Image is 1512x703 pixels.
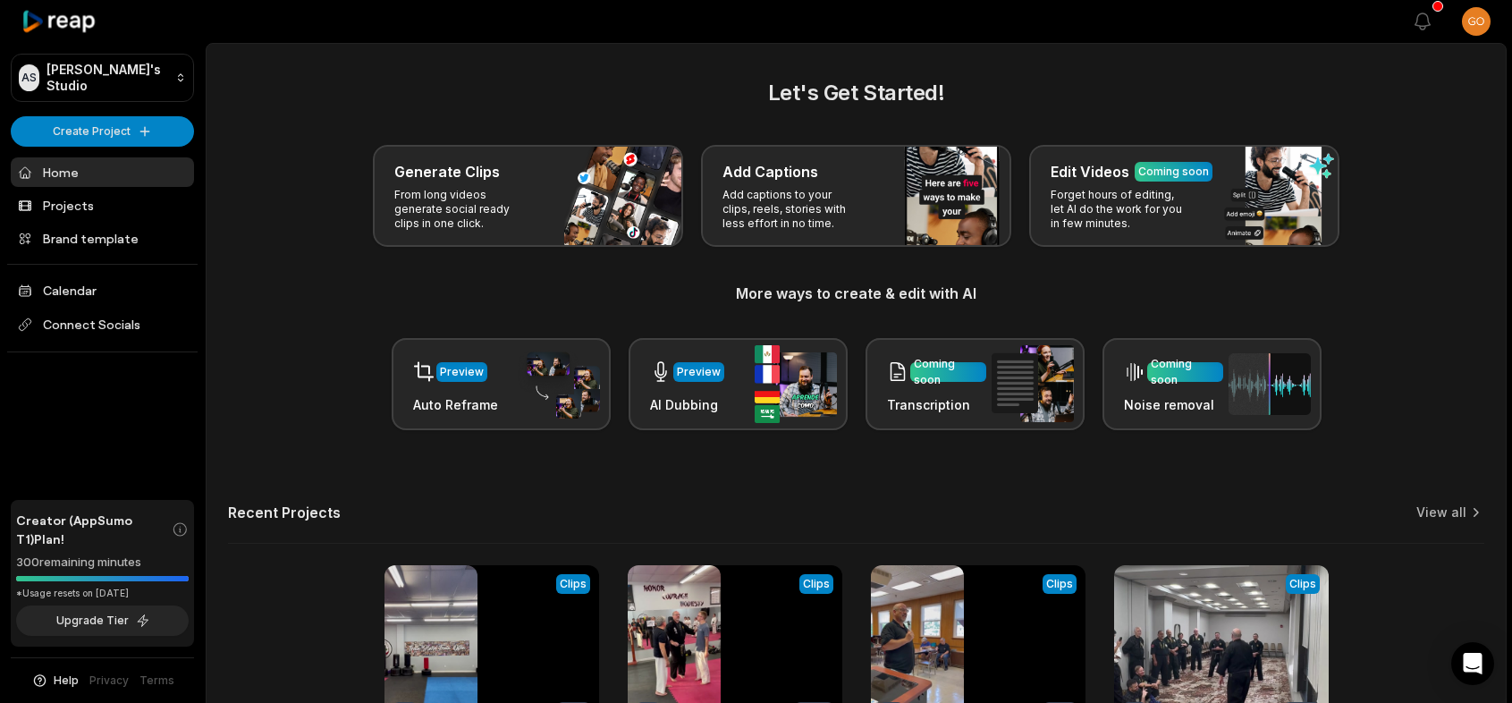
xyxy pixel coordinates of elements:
[440,364,484,380] div: Preview
[413,395,498,414] h3: Auto Reframe
[16,606,189,636] button: Upgrade Tier
[139,673,174,689] a: Terms
[89,673,129,689] a: Privacy
[228,283,1484,304] h3: More ways to create & edit with AI
[54,673,79,689] span: Help
[394,188,533,231] p: From long videos generate social ready clips in one click.
[11,116,194,147] button: Create Project
[1124,395,1223,414] h3: Noise removal
[1451,642,1494,685] div: Open Intercom Messenger
[16,554,189,572] div: 300 remaining minutes
[650,395,724,414] h3: AI Dubbing
[755,345,837,423] img: ai_dubbing.png
[31,673,79,689] button: Help
[16,587,189,600] div: *Usage resets on [DATE]
[19,64,39,91] div: AS
[914,356,983,388] div: Coming soon
[1416,504,1466,521] a: View all
[992,345,1074,422] img: transcription.png
[677,364,721,380] div: Preview
[228,77,1484,109] h2: Let's Get Started!
[11,224,194,253] a: Brand template
[887,395,986,414] h3: Transcription
[1138,164,1209,180] div: Coming soon
[394,161,500,182] h3: Generate Clips
[722,161,818,182] h3: Add Captions
[518,350,600,419] img: auto_reframe.png
[11,275,194,305] a: Calendar
[228,504,341,521] h2: Recent Projects
[46,62,168,94] p: [PERSON_NAME]'s Studio
[11,309,194,341] span: Connect Socials
[11,157,194,187] a: Home
[1051,161,1129,182] h3: Edit Videos
[722,188,861,231] p: Add captions to your clips, reels, stories with less effort in no time.
[1229,353,1311,415] img: noise_removal.png
[11,191,194,220] a: Projects
[1151,356,1220,388] div: Coming soon
[1051,188,1189,231] p: Forget hours of editing, let AI do the work for you in few minutes.
[16,511,172,548] span: Creator (AppSumo T1) Plan!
